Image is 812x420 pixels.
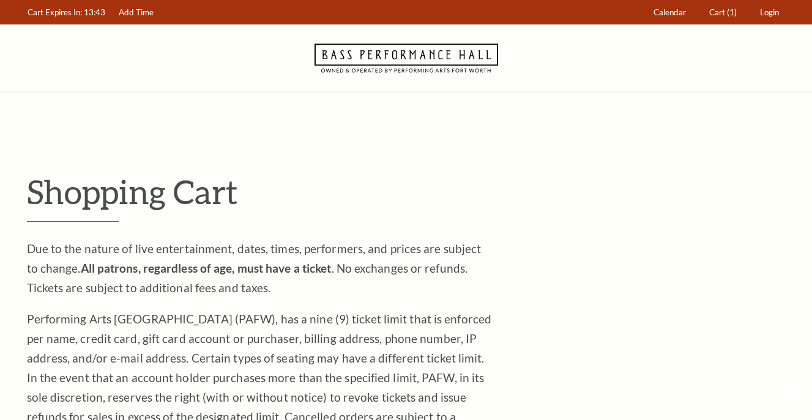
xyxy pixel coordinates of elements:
a: Calendar [647,1,691,24]
span: Login [760,7,779,17]
a: Cart (1) [703,1,742,24]
span: Due to the nature of live entertainment, dates, times, performers, and prices are subject to chan... [27,241,482,295]
a: Add Time [113,1,159,24]
a: Login [754,1,784,24]
span: Cart [709,7,725,17]
span: (1) [727,7,737,17]
span: 13:43 [84,7,105,17]
span: Cart Expires In: [28,7,82,17]
strong: All patrons, regardless of age, must have a ticket [81,261,332,275]
span: Calendar [654,7,686,17]
p: Shopping Cart [27,172,786,212]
